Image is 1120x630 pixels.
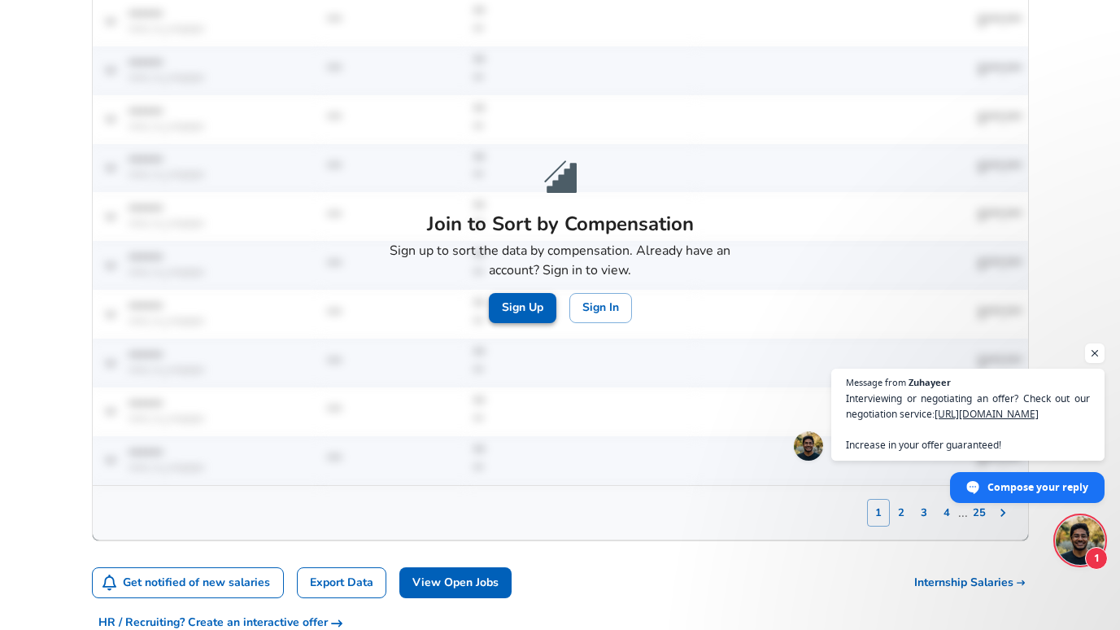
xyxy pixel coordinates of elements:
button: 2 [890,499,913,527]
p: Sign up to sort the data by compensation. Already have an account? Sign in to view. [387,241,733,280]
span: 1 [1085,547,1108,570]
img: svg+xml;base64,PHN2ZyB3aWR0aD0iMTYiIGhlaWdodD0iMTYiIGZpbGw9Im5vbmUiIHhtbG5zPSJodHRwOi8vd3d3LnczLm... [544,160,577,193]
span: Interviewing or negotiating an offer? Check out our negotiation service: Increase in your offer g... [846,391,1090,453]
button: 4 [935,499,958,527]
button: Sign In [569,293,632,323]
h5: Join to Sort by Compensation [387,211,733,237]
div: Open chat [1056,516,1105,565]
button: Sign Up [489,293,556,323]
span: Zuhayeer [909,378,951,387]
button: Get notified of new salaries [93,568,284,598]
button: 1 [867,499,890,527]
button: 25 [968,499,991,527]
a: Export Data [297,567,386,599]
span: Message from [846,378,906,387]
a: Internship Salaries [914,575,1029,591]
span: Compose your reply [987,473,1088,501]
p: ... [958,503,968,523]
a: View Open Jobs [399,567,512,599]
button: 3 [913,499,935,527]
